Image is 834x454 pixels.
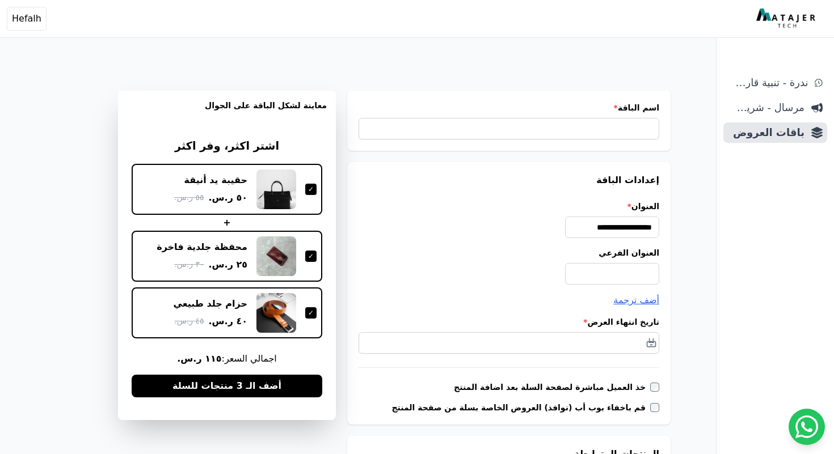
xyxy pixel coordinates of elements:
[359,173,659,187] h3: إعدادات الباقة
[174,258,204,270] span: ٣٠ ر.س.
[256,169,296,209] img: حقيبة يد أنيقة
[132,138,322,155] h3: اشتر اكثر، وفر اكثر
[208,258,247,271] span: ٢٥ ر.س.
[256,293,296,333] img: حزام جلد طبيعي
[391,402,650,413] label: قم باخفاء بوب أب (نوافذ) العروض الخاصة بسلة من صفحة المنتج
[208,315,247,328] span: ٤٠ ر.س.
[728,75,808,91] span: ندرة - تنبية قارب علي النفاذ
[613,294,659,307] button: أضف ترجمة
[359,102,659,113] label: اسم الباقة
[132,375,322,397] button: أضف الـ 3 منتجات للسلة
[756,9,818,29] img: MatajerTech Logo
[7,7,47,31] button: Hefalh
[359,247,659,258] label: العنوان الفرعي
[184,174,247,186] div: حقيبة يد أنيقة
[174,192,204,203] span: ٥٥ ر.س.
[174,315,204,327] span: ٤٥ ر.س.
[613,295,659,306] span: أضف ترجمة
[728,100,804,116] span: مرسال - شريط دعاية
[172,379,281,393] span: أضف الـ 3 منتجات للسلة
[174,298,248,310] div: حزام جلد طبيعي
[256,236,296,276] img: محفظة جلدية فاخرة
[208,191,247,205] span: ٥٠ ر.س.
[359,316,659,328] label: تاريخ انتهاء العرض
[132,352,322,366] span: اجمالي السعر:
[157,241,247,253] div: محفظة جلدية فاخرة
[177,353,221,364] b: ١١٥ ر.س.
[127,100,327,125] h3: معاينة لشكل الباقة على الجوال
[728,125,804,141] span: باقات العروض
[132,216,322,230] div: +
[359,201,659,212] label: العنوان
[454,381,650,393] label: خذ العميل مباشرة لصفحة السلة بعد اضافة المنتج
[12,12,41,26] span: Hefalh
